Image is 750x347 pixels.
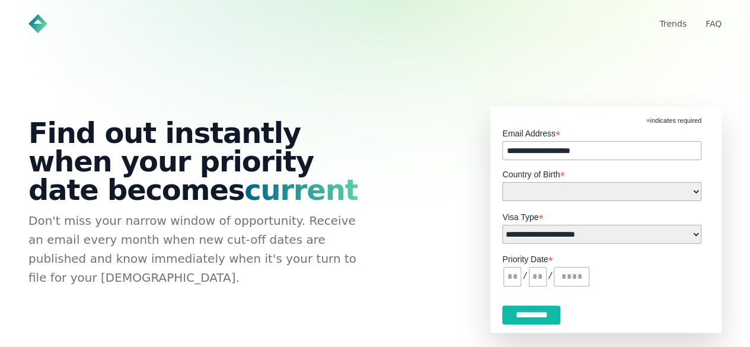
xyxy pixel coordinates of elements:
label: Email Address [502,125,701,139]
label: Priority Date [502,251,710,265]
p: Don't miss your narrow window of opportunity. Receive an email every month when new cut-off dates... [28,211,370,287]
pre: / [548,272,553,281]
label: Country of Birth [502,166,701,180]
h1: Find out instantly when your priority date becomes [28,119,370,204]
a: Trends [659,19,687,28]
div: indicates required [502,107,701,125]
pre: / [522,272,527,281]
span: current [244,173,358,206]
label: Visa Type [502,209,701,223]
a: FAQ [706,19,722,28]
